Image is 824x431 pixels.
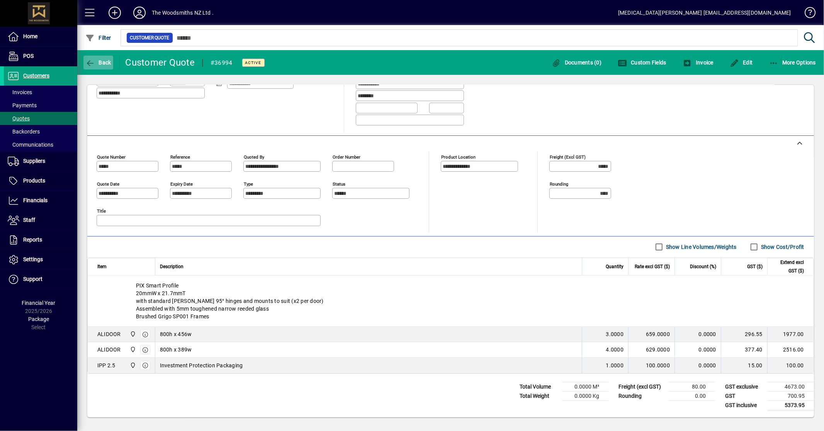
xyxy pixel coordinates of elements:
mat-label: Rounding [550,181,568,186]
a: Communications [4,138,77,151]
span: Quantity [606,262,624,271]
a: POS [4,47,77,66]
button: Documents (0) [549,56,603,69]
a: Support [4,270,77,289]
a: Staff [4,211,77,230]
a: Home [4,27,77,46]
td: 377.40 [721,342,767,358]
span: Financial Year [22,300,56,306]
a: Financials [4,191,77,210]
span: Support [23,276,42,282]
span: Settings [23,256,43,262]
mat-label: Expiry date [170,181,193,186]
span: The Woodsmiths [128,345,137,354]
a: Suppliers [4,152,77,171]
td: 0.0000 M³ [562,382,608,391]
mat-label: Reference [170,154,190,159]
td: 296.55 [721,327,767,342]
span: Investment Protection Packaging [160,362,243,369]
span: Communications [8,142,53,148]
span: Customers [23,73,49,79]
span: Back [85,59,111,66]
span: Payments [8,102,37,108]
button: Filter [83,31,113,45]
a: Reports [4,230,77,250]
button: Edit [728,56,755,69]
td: 5373.95 [768,401,814,410]
span: More Options [769,59,816,66]
td: GST exclusive [721,382,768,391]
td: Rounding [615,391,669,401]
a: Invoices [4,86,77,99]
label: Show Line Volumes/Weights [664,243,737,251]
span: The Woodsmiths [128,361,137,370]
div: #36994 [211,57,233,69]
mat-label: Quote number [97,154,126,159]
span: Staff [23,217,35,223]
a: Quotes [4,112,77,125]
button: More Options [767,56,818,69]
button: Profile [127,6,152,20]
span: Quotes [8,115,30,122]
div: ALIDOOR [97,346,121,353]
div: Customer Quote [126,56,195,69]
td: 15.00 [721,358,767,373]
a: Payments [4,99,77,112]
span: Invoices [8,89,32,95]
div: 659.0000 [633,330,670,338]
mat-label: Status [333,181,345,186]
td: 4673.00 [768,382,814,391]
td: Total Weight [516,391,562,401]
td: 0.0000 [674,342,721,358]
button: Custom Fields [616,56,668,69]
td: 100.00 [767,358,814,373]
div: IPP 2.5 [97,362,116,369]
span: Reports [23,237,42,243]
span: Filter [85,35,111,41]
button: Back [83,56,113,69]
span: Discount (%) [690,262,716,271]
td: 1977.00 [767,327,814,342]
td: GST [721,391,768,401]
a: Settings [4,250,77,269]
span: Extend excl GST ($) [772,258,804,275]
td: Total Volume [516,382,562,391]
mat-label: Product location [441,154,476,159]
div: 629.0000 [633,346,670,353]
mat-label: Order number [333,154,360,159]
span: 800h x 456w [160,330,192,338]
td: GST inclusive [721,401,768,410]
span: 800h x 389w [160,346,192,353]
mat-label: Freight (excl GST) [550,154,586,159]
span: Invoice [683,59,714,66]
td: 0.00 [669,391,715,401]
button: Invoice [681,56,715,69]
span: Suppliers [23,158,45,164]
span: Customer Quote [130,34,170,42]
td: 0.0000 Kg [562,391,608,401]
span: Rate excl GST ($) [635,262,670,271]
app-page-header-button: Back [77,56,120,69]
span: 3.0000 [606,330,624,338]
td: Freight (excl GST) [615,382,669,391]
span: 1.0000 [606,362,624,369]
mat-label: Quote date [97,181,119,186]
span: Description [160,262,183,271]
a: Backorders [4,125,77,138]
mat-label: Title [97,208,106,213]
a: Knowledge Base [799,2,814,27]
div: [MEDICAL_DATA][PERSON_NAME] [EMAIL_ADDRESS][DOMAIN_NAME] [618,7,791,19]
span: Item [97,262,107,271]
span: Backorders [8,128,40,135]
button: Add [102,6,127,20]
td: 0.0000 [674,327,721,342]
label: Show Cost/Profit [759,243,804,251]
a: Products [4,171,77,191]
span: Package [28,316,49,322]
div: The Woodsmiths NZ Ltd . [152,7,214,19]
div: 100.0000 [633,362,670,369]
td: 700.95 [768,391,814,401]
div: ALIDOOR [97,330,121,338]
span: GST ($) [747,262,763,271]
td: 2516.00 [767,342,814,358]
